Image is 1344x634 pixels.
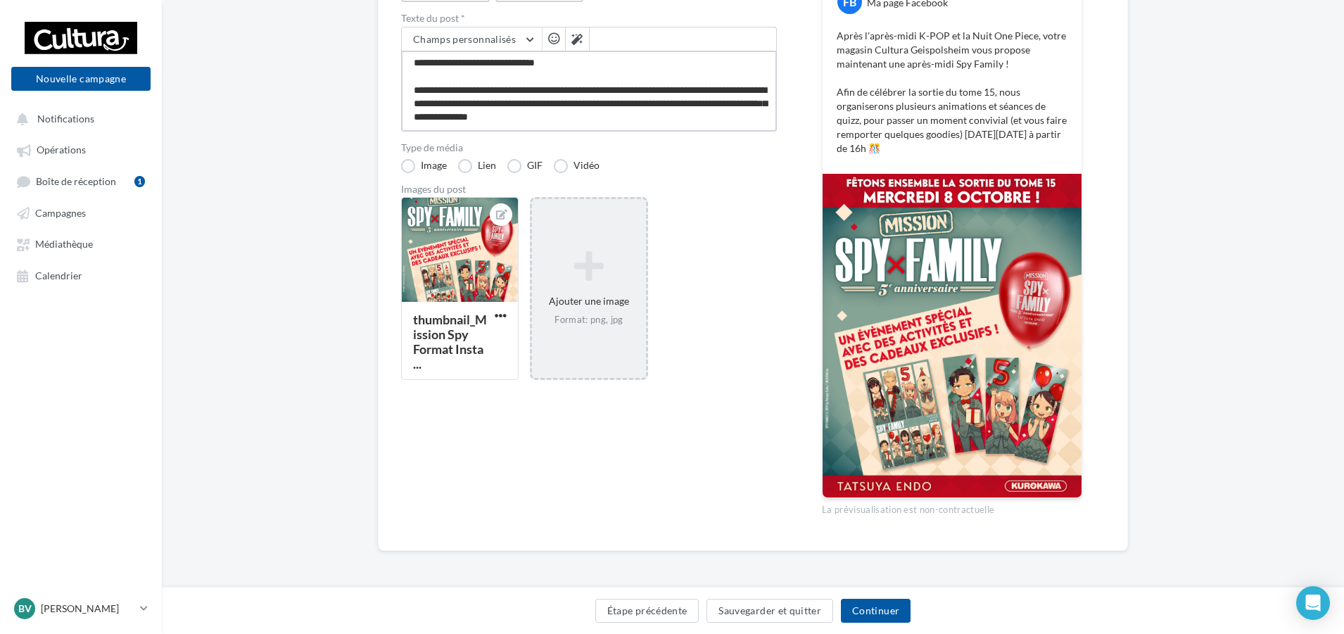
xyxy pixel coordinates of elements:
[8,200,153,225] a: Campagnes
[1296,586,1330,620] div: Open Intercom Messenger
[41,602,134,616] p: [PERSON_NAME]
[554,159,600,173] label: Vidéo
[37,144,86,156] span: Opérations
[35,239,93,251] span: Médiathèque
[706,599,833,623] button: Sauvegarder et quitter
[35,207,86,219] span: Campagnes
[11,595,151,622] a: BV [PERSON_NAME]
[18,602,32,616] span: BV
[841,599,911,623] button: Continuer
[413,312,487,372] div: thumbnail_Mission Spy Format Insta ...
[8,168,153,194] a: Boîte de réception1
[401,13,777,23] label: Texte du post *
[8,106,148,131] button: Notifications
[595,599,699,623] button: Étape précédente
[401,184,777,194] div: Images du post
[8,137,153,162] a: Opérations
[402,27,542,51] button: Champs personnalisés
[458,159,496,173] label: Lien
[8,262,153,288] a: Calendrier
[37,113,94,125] span: Notifications
[134,176,145,187] div: 1
[35,270,82,281] span: Calendrier
[413,33,516,45] span: Champs personnalisés
[8,231,153,256] a: Médiathèque
[11,67,151,91] button: Nouvelle campagne
[36,175,116,187] span: Boîte de réception
[822,498,1082,516] div: La prévisualisation est non-contractuelle
[837,29,1067,156] p: Après l'après-midi K-POP et la Nuit One Piece, votre magasin Cultura Geispolsheim vous propose ma...
[401,143,777,153] label: Type de média
[401,159,447,173] label: Image
[507,159,543,173] label: GIF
